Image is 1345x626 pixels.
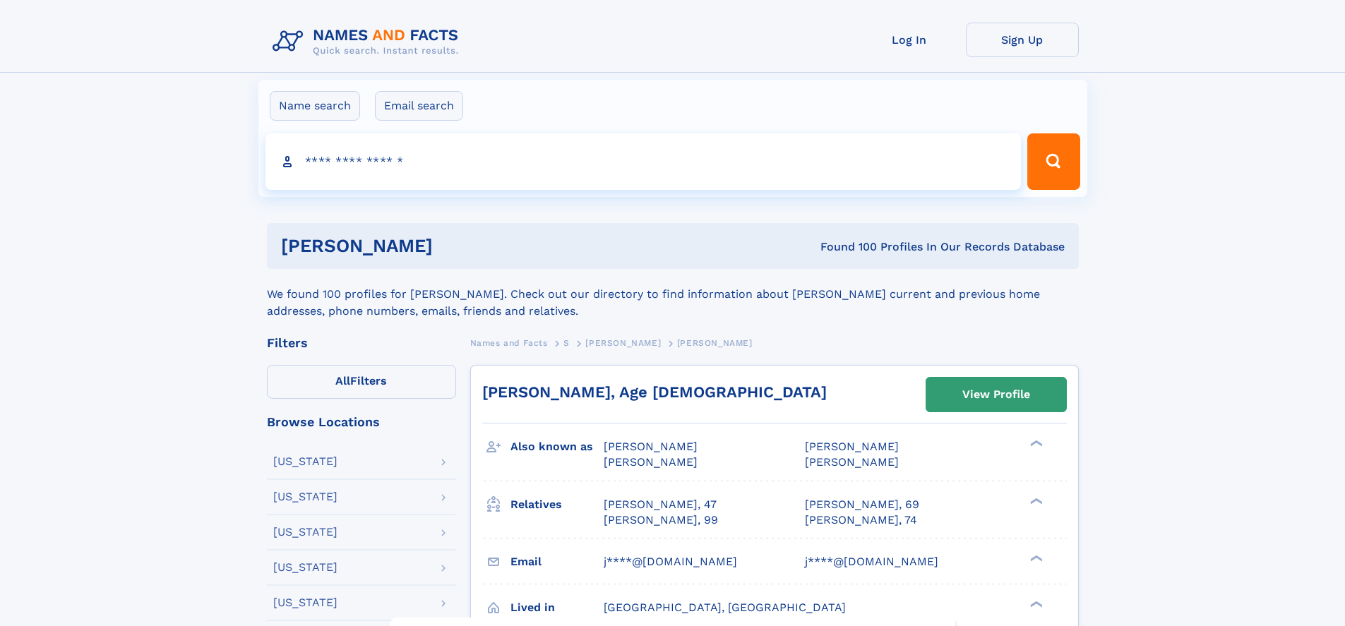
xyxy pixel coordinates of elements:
[510,493,604,517] h3: Relatives
[470,334,548,351] a: Names and Facts
[273,456,337,467] div: [US_STATE]
[563,338,570,348] span: S
[273,597,337,608] div: [US_STATE]
[604,440,698,453] span: [PERSON_NAME]
[273,491,337,502] div: [US_STATE]
[1027,599,1044,608] div: ❯
[805,512,917,528] a: [PERSON_NAME], 74
[1027,496,1044,505] div: ❯
[677,338,753,348] span: [PERSON_NAME]
[805,440,899,453] span: [PERSON_NAME]
[270,91,360,121] label: Name search
[267,337,456,349] div: Filters
[805,497,919,512] a: [PERSON_NAME], 69
[267,365,456,399] label: Filters
[375,91,463,121] label: Email search
[1027,553,1044,562] div: ❯
[281,237,627,255] h1: [PERSON_NAME]
[805,455,899,469] span: [PERSON_NAME]
[273,562,337,573] div: [US_STATE]
[585,338,661,348] span: [PERSON_NAME]
[926,378,1066,411] a: View Profile
[510,596,604,620] h3: Lived in
[853,23,966,57] a: Log In
[267,269,1079,320] div: We found 100 profiles for [PERSON_NAME]. Check out our directory to find information about [PERSO...
[585,334,661,351] a: [PERSON_NAME]
[966,23,1079,57] a: Sign Up
[604,497,717,512] a: [PERSON_NAME], 47
[267,23,470,61] img: Logo Names and Facts
[510,435,604,459] h3: Also known as
[962,378,1030,411] div: View Profile
[626,239,1065,255] div: Found 100 Profiles In Our Records Database
[273,526,337,538] div: [US_STATE]
[604,601,846,614] span: [GEOGRAPHIC_DATA], [GEOGRAPHIC_DATA]
[563,334,570,351] a: S
[510,550,604,574] h3: Email
[335,374,350,387] span: All
[604,455,698,469] span: [PERSON_NAME]
[482,383,827,401] a: [PERSON_NAME], Age [DEMOGRAPHIC_DATA]
[265,133,1022,190] input: search input
[604,512,718,528] a: [PERSON_NAME], 99
[1027,439,1044,448] div: ❯
[1027,133,1080,190] button: Search Button
[267,416,456,428] div: Browse Locations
